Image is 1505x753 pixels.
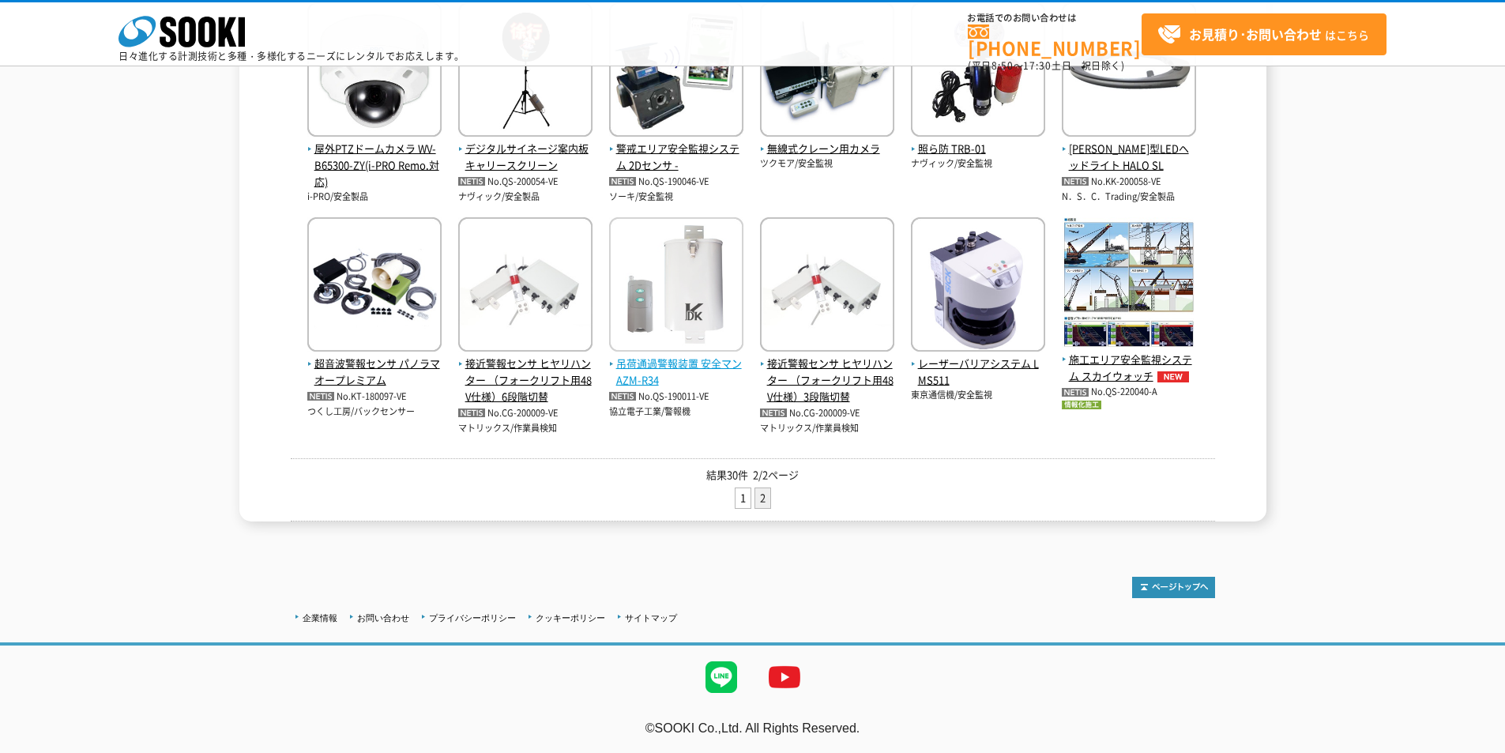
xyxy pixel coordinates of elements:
[625,613,677,623] a: サイトマップ
[911,141,1045,157] span: 照ら防 TRB-01
[609,217,743,356] img: AZM-R34
[307,340,442,389] a: 超音波警報センサ パノラマオープレミアム
[760,340,894,405] a: 接近警報センサ ヒヤリハンター （フォークリフト用48V仕様）3段階切替
[911,340,1045,389] a: レーザーバリアシステム LMS511
[609,340,743,389] a: 吊荷通過警報装置 安全マン AZM-R34
[307,217,442,356] img: パノラマオープレミアム
[1062,217,1196,352] img: 施工エリア安全監視システム スカイウォッチ
[291,467,1215,484] p: 結果30件 2/2ページ
[760,157,894,171] p: ツクモア/安全監視
[609,125,743,174] a: 警戒エリア安全監視システム 2Dセンサ -
[911,157,1045,171] p: ナヴィック/安全監視
[307,405,442,419] p: つくし工房/バックセンサー
[429,613,516,623] a: プライバシーポリシー
[458,340,593,405] a: 接近警報センサ ヒヤリハンター （フォークリフト用48V仕様）6段階切替
[357,613,409,623] a: お問い合わせ
[968,13,1142,23] span: お電話でのお問い合わせは
[307,356,442,389] span: 超音波警報センサ パノラマオープレミアム
[307,125,442,190] a: 屋外PTZドームカメラ WV-B65300-ZY(i-PRO Remo.対応)
[968,58,1124,73] span: (平日 ～ 土日、祝日除く)
[1062,401,1101,409] img: 情報化施工
[1062,352,1196,385] span: 施工エリア安全監視システム スカイウォッチ
[1142,13,1386,55] a: お見積り･お問い合わせはこちら
[911,356,1045,389] span: レーザーバリアシステム LMS511
[609,389,743,405] p: No.QS-190011-VE
[760,356,894,405] span: 接近警報センサ ヒヤリハンター （フォークリフト用48V仕様）3段階切替
[303,613,337,623] a: 企業情報
[1444,738,1505,751] a: テストMail
[458,405,593,422] p: No.CG-200009-VE
[458,217,593,356] img: （フォークリフト用48V仕様）6段階切替
[1153,371,1193,382] img: NEW
[991,58,1014,73] span: 8:50
[736,488,751,508] a: 1
[690,646,753,709] img: LINE
[760,217,894,356] img: （フォークリフト用48V仕様）3段階切替
[911,125,1045,158] a: 照ら防 TRB-01
[536,613,605,623] a: クッキーポリシー
[760,422,894,435] p: マトリックス/作業員検知
[754,488,771,509] li: 2
[307,141,442,190] span: 屋外PTZドームカメラ WV-B65300-ZY(i-PRO Remo.対応)
[1062,335,1196,384] a: 施工エリア安全監視システム スカイウォッチNEW
[458,190,593,204] p: ナヴィック/安全製品
[1157,23,1369,47] span: はこちら
[307,190,442,204] p: i-PRO/安全製品
[609,190,743,204] p: ソーキ/安全監視
[458,422,593,435] p: マトリックス/作業員検知
[609,356,743,389] span: 吊荷通過警報装置 安全マン AZM-R34
[307,389,442,405] p: No.KT-180097-VE
[1132,577,1215,598] img: トップページへ
[1062,141,1196,174] span: [PERSON_NAME]型LEDヘッドライト HALO SL
[119,51,465,61] p: 日々進化する計測技術と多種・多様化するニーズにレンタルでお応えします。
[609,174,743,190] p: No.QS-190046-VE
[1023,58,1052,73] span: 17:30
[458,125,593,174] a: デジタルサイネージ案内板 キャリースクリーン
[760,141,894,157] span: 無線式クレーン用カメラ
[911,389,1045,402] p: 東京通信機/安全監視
[458,174,593,190] p: No.QS-200054-VE
[911,217,1045,356] img: LMS511
[753,646,816,709] img: YouTube
[760,125,894,158] a: 無線式クレーン用カメラ
[1062,174,1196,190] p: No.KK-200058-VE
[760,405,894,422] p: No.CG-200009-VE
[609,405,743,419] p: 協立電子工業/警報機
[458,141,593,174] span: デジタルサイネージ案内板 キャリースクリーン
[609,141,743,174] span: 警戒エリア安全監視システム 2Dセンサ -
[1062,190,1196,204] p: N．S．C．Trading/安全製品
[1062,125,1196,174] a: [PERSON_NAME]型LEDヘッドライト HALO SL
[968,24,1142,57] a: [PHONE_NUMBER]
[458,356,593,405] span: 接近警報センサ ヒヤリハンター （フォークリフト用48V仕様）6段階切替
[1189,24,1322,43] strong: お見積り･お問い合わせ
[1062,384,1196,401] p: No.QS-220040-A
